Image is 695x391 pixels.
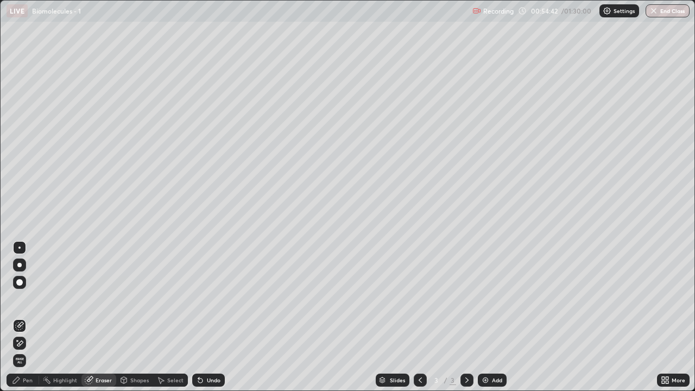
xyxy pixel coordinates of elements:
img: class-settings-icons [603,7,611,15]
div: Undo [207,377,220,383]
div: / [444,377,447,383]
div: Pen [23,377,33,383]
div: Select [167,377,184,383]
p: Recording [483,7,514,15]
div: Add [492,377,502,383]
p: LIVE [10,7,24,15]
div: Slides [390,377,405,383]
div: More [672,377,685,383]
div: Highlight [53,377,77,383]
img: add-slide-button [481,376,490,384]
img: end-class-cross [649,7,658,15]
p: Biomolecules - 1 [32,7,81,15]
button: End Class [646,4,690,17]
div: 3 [450,375,456,385]
img: recording.375f2c34.svg [472,7,481,15]
div: Shapes [130,377,149,383]
span: Erase all [14,357,26,364]
div: 3 [431,377,442,383]
p: Settings [614,8,635,14]
div: Eraser [96,377,112,383]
